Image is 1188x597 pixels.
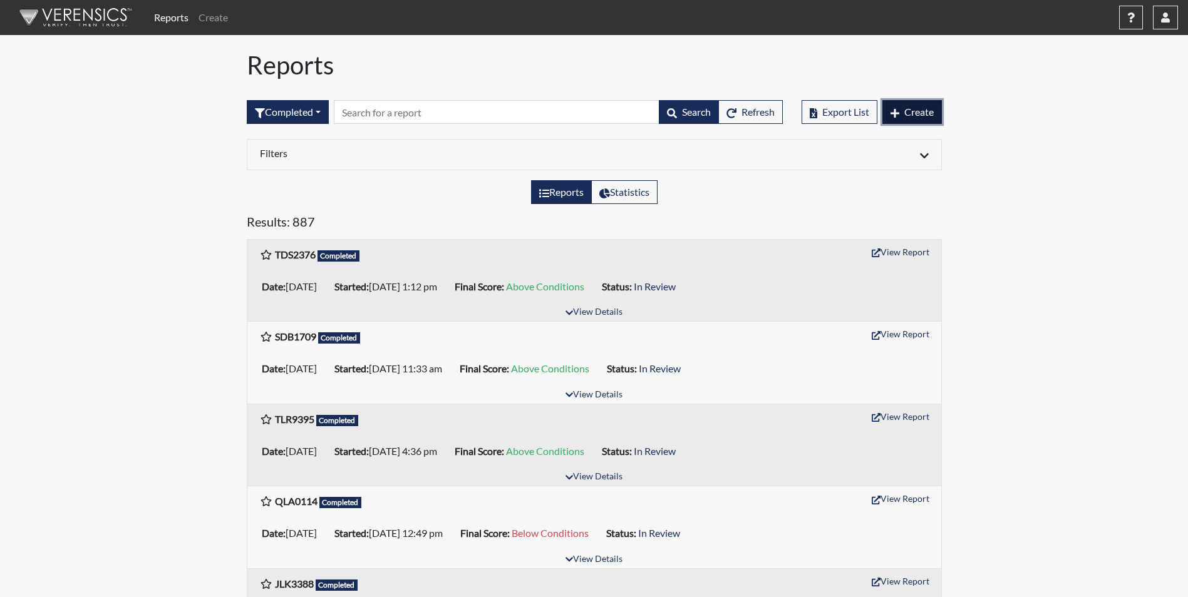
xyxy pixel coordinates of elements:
[822,106,869,118] span: Export List
[460,362,509,374] b: Final Score:
[560,387,628,404] button: View Details
[718,100,783,124] button: Refresh
[560,469,628,486] button: View Details
[318,250,360,262] span: Completed
[506,280,584,292] span: Above Conditions
[334,280,369,292] b: Started:
[334,445,369,457] b: Started:
[866,407,935,426] button: View Report
[607,362,637,374] b: Status:
[262,362,286,374] b: Date:
[316,415,359,426] span: Completed
[741,106,775,118] span: Refresh
[634,445,676,457] span: In Review
[602,445,632,457] b: Status:
[560,304,628,321] button: View Details
[560,551,628,568] button: View Details
[904,106,934,118] span: Create
[329,523,455,543] li: [DATE] 12:49 pm
[866,489,935,508] button: View Report
[262,445,286,457] b: Date:
[275,495,318,507] b: QLA0114
[866,571,935,591] button: View Report
[591,180,658,204] label: View statistics about completed interviews
[334,527,369,539] b: Started:
[257,359,329,379] li: [DATE]
[262,527,286,539] b: Date:
[638,527,680,539] span: In Review
[329,277,450,297] li: [DATE] 1:12 pm
[247,100,329,124] div: Filter by interview status
[866,242,935,262] button: View Report
[802,100,877,124] button: Export List
[602,280,632,292] b: Status:
[260,147,585,159] h6: Filters
[329,441,450,461] li: [DATE] 4:36 pm
[316,579,358,591] span: Completed
[257,277,329,297] li: [DATE]
[275,248,316,260] b: TDS2376
[275,413,314,425] b: TLR9395
[866,324,935,344] button: View Report
[455,445,504,457] b: Final Score:
[606,527,636,539] b: Status:
[247,50,942,80] h1: Reports
[506,445,584,457] span: Above Conditions
[639,362,681,374] span: In Review
[511,362,589,374] span: Above Conditions
[257,441,329,461] li: [DATE]
[319,497,362,508] span: Completed
[334,100,659,124] input: Search by Registration ID, Interview Number, or Investigation Name.
[262,280,286,292] b: Date:
[275,578,314,589] b: JLK3388
[275,330,316,342] b: SDB1709
[512,527,589,539] span: Below Conditions
[247,100,329,124] button: Completed
[318,332,361,344] span: Completed
[882,100,942,124] button: Create
[149,5,194,30] a: Reports
[460,527,510,539] b: Final Score:
[634,280,676,292] span: In Review
[531,180,592,204] label: View the list of reports
[194,5,233,30] a: Create
[251,147,938,162] div: Click to expand/collapse filters
[334,362,369,374] b: Started:
[682,106,711,118] span: Search
[257,523,329,543] li: [DATE]
[659,100,719,124] button: Search
[455,280,504,292] b: Final Score:
[247,214,942,234] h5: Results: 887
[329,359,455,379] li: [DATE] 11:33 am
